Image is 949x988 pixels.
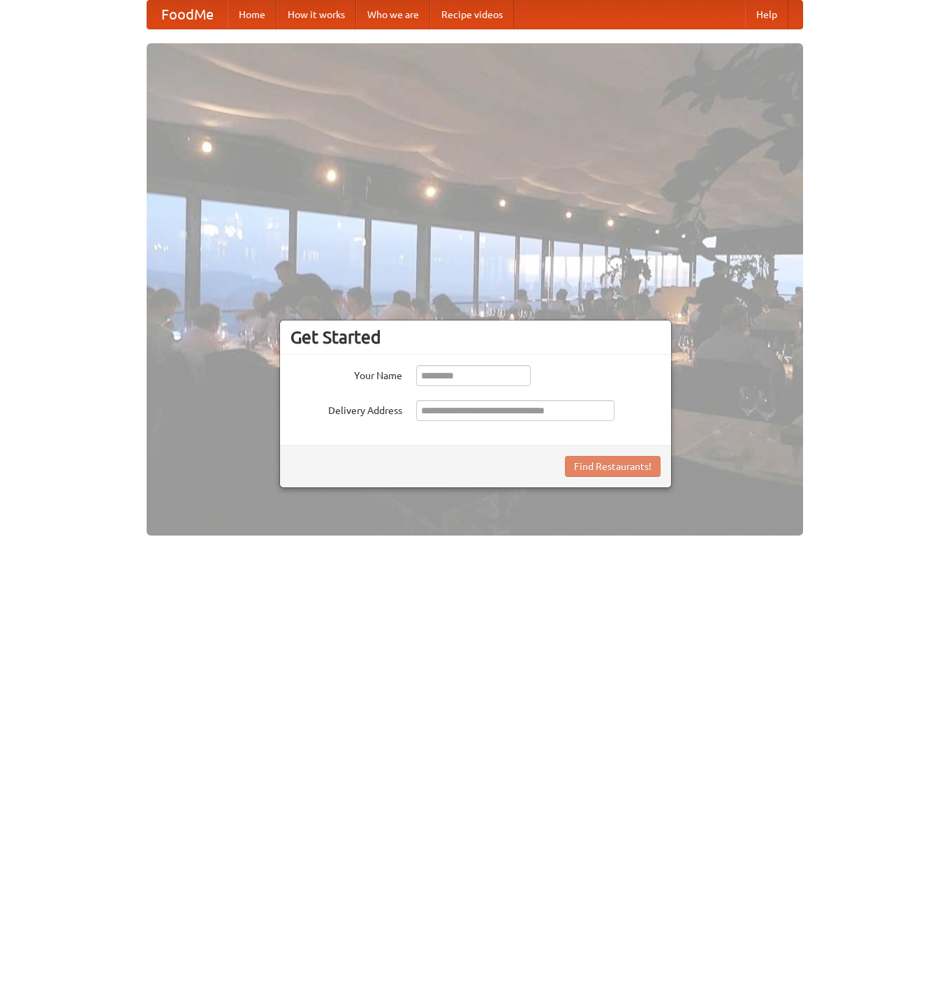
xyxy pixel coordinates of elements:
[745,1,788,29] a: Help
[290,327,661,348] h3: Get Started
[565,456,661,477] button: Find Restaurants!
[290,365,402,383] label: Your Name
[277,1,356,29] a: How it works
[147,1,228,29] a: FoodMe
[356,1,430,29] a: Who we are
[430,1,514,29] a: Recipe videos
[290,400,402,418] label: Delivery Address
[228,1,277,29] a: Home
